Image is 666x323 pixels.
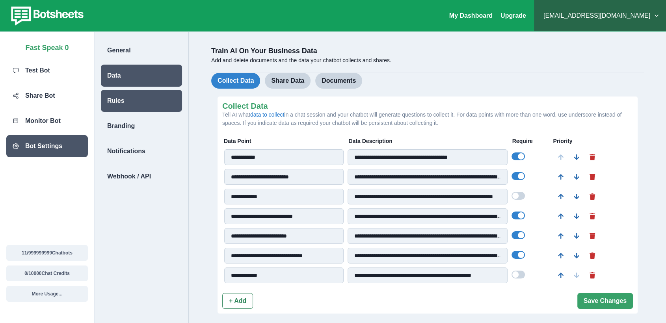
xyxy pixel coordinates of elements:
[95,65,188,87] a: Data
[584,248,600,264] button: Delete
[315,73,362,89] button: Documents
[25,39,69,53] p: Fast Speak 0
[569,267,584,283] button: Move Down
[95,39,188,61] a: General
[107,147,145,156] p: Notifications
[265,73,311,89] button: Share Data
[224,137,344,145] p: Data Point
[6,286,88,302] button: More Usage...
[584,267,600,283] button: Delete
[449,12,493,19] a: My Dashboard
[553,137,590,145] p: Priority
[512,137,549,145] p: Require
[6,245,88,261] button: 11/999999999Chatbots
[569,208,584,224] button: Move Down
[95,140,188,162] a: Notifications
[107,172,151,181] p: Webhook / API
[95,115,188,137] a: Branding
[25,91,55,100] p: Share Bot
[553,228,569,244] button: Move Up
[6,5,86,27] img: botsheets-logo.png
[553,189,569,204] button: Move Up
[569,169,584,185] button: Move Down
[250,111,284,118] a: data to collect
[222,293,253,309] button: + Add
[577,293,633,309] button: Save Changes
[348,137,508,145] p: Data Description
[6,265,88,281] button: 0/10000Chat Credits
[107,121,135,131] p: Branding
[25,116,61,126] p: Monitor Bot
[211,73,260,89] button: Collect Data
[584,189,600,204] button: Delete
[211,46,644,56] p: Train AI On Your Business Data
[569,149,584,165] button: Move Down
[584,228,600,244] button: Delete
[222,111,633,127] p: Tell AI what in a chat session and your chatbot will generate questions to collect it. For data p...
[569,248,584,264] button: Move Down
[500,12,526,19] a: Upgrade
[569,189,584,204] button: Move Down
[107,96,125,106] p: Rules
[584,149,600,165] button: Delete
[25,66,50,75] p: Test Bot
[569,228,584,244] button: Move Down
[540,8,660,24] button: [EMAIL_ADDRESS][DOMAIN_NAME]
[553,248,569,264] button: Move Up
[553,149,569,165] button: Move Up
[95,90,188,112] a: Rules
[553,208,569,224] button: Move Up
[584,169,600,185] button: Delete
[107,71,121,80] p: Data
[107,46,131,55] p: General
[553,267,569,283] button: Move Up
[211,56,644,65] p: Add and delete documents and the data your chatbot collects and shares.
[25,141,62,151] p: Bot Settings
[584,208,600,224] button: Delete
[553,169,569,185] button: Move Up
[222,101,633,111] h2: Collect Data
[95,165,188,187] a: Webhook / API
